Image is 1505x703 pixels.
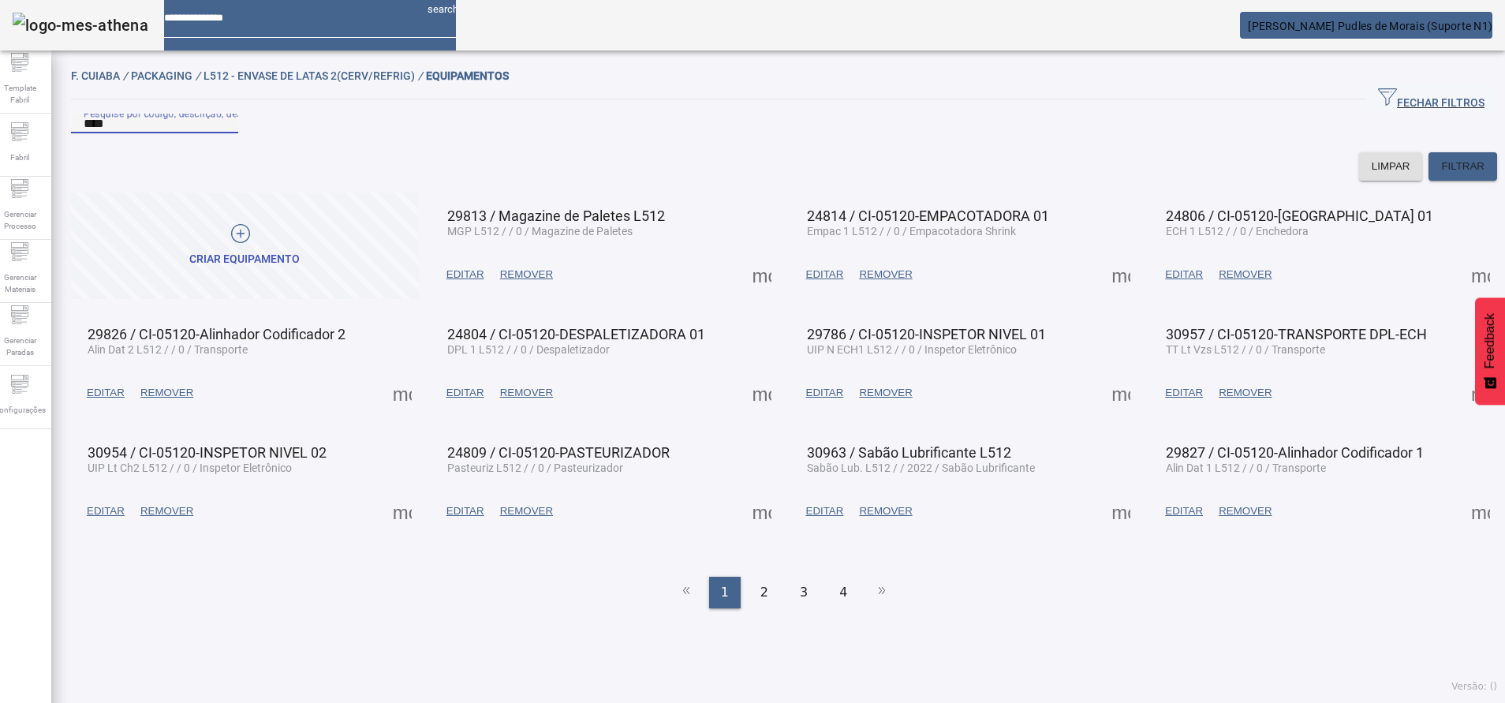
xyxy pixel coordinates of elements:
[1372,159,1410,174] span: LIMPAR
[798,379,852,407] button: EDITAR
[1451,681,1497,692] span: Versão: ()
[1211,379,1279,407] button: REMOVER
[439,497,492,525] button: EDITAR
[1248,20,1492,32] span: [PERSON_NAME] Pudles de Morais (Suporte N1)
[13,13,148,38] img: logo-mes-athena
[1165,503,1203,519] span: EDITAR
[1466,497,1495,525] button: Mais
[447,326,705,342] span: 24804 / CI-05120-DESPALETIZADORA 01
[196,69,200,82] em: /
[748,497,776,525] button: Mais
[1219,385,1272,401] span: REMOVER
[1107,379,1135,407] button: Mais
[1466,260,1495,289] button: Mais
[1166,462,1326,474] span: Alin Dat 1 L512 / / 0 / Transporte
[79,379,133,407] button: EDITAR
[1475,297,1505,405] button: Feedback - Mostrar pesquisa
[140,385,193,401] span: REMOVER
[446,385,484,401] span: EDITAR
[806,503,844,519] span: EDITAR
[807,225,1016,237] span: Empac 1 L512 / / 0 / Empacotadora Shrink
[1166,225,1309,237] span: ECH 1 L512 / / 0 / Enchedora
[806,385,844,401] span: EDITAR
[447,444,670,461] span: 24809 / CI-05120-PASTEURIZADOR
[388,379,416,407] button: Mais
[851,379,920,407] button: REMOVER
[133,497,201,525] button: REMOVER
[807,326,1046,342] span: 29786 / CI-05120-INSPETOR NIVEL 01
[859,267,912,282] span: REMOVER
[851,260,920,289] button: REMOVER
[1441,159,1484,174] span: FILTRAR
[447,208,665,224] span: 29813 / Magazine de Paletes L512
[807,462,1035,474] span: Sabão Lub. L512 / / 2022 / Sabão Lubrificante
[140,503,193,519] span: REMOVER
[447,462,623,474] span: Pasteuriz L512 / / 0 / Pasteurizador
[1107,497,1135,525] button: Mais
[439,260,492,289] button: EDITAR
[87,385,125,401] span: EDITAR
[1165,385,1203,401] span: EDITAR
[500,385,553,401] span: REMOVER
[798,260,852,289] button: EDITAR
[1166,208,1433,224] span: 24806 / CI-05120-[GEOGRAPHIC_DATA] 01
[1107,260,1135,289] button: Mais
[1483,313,1497,368] span: Feedback
[418,69,423,82] em: /
[1466,379,1495,407] button: Mais
[807,208,1049,224] span: 24814 / CI-05120-EMPACOTADORA 01
[6,147,34,168] span: Fabril
[123,69,128,82] em: /
[447,225,633,237] span: MGP L512 / / 0 / Magazine de Paletes
[1157,260,1211,289] button: EDITAR
[131,69,204,82] span: Packaging
[446,503,484,519] span: EDITAR
[500,503,553,519] span: REMOVER
[1428,152,1497,181] button: FILTRAR
[388,497,416,525] button: Mais
[1211,497,1279,525] button: REMOVER
[1165,267,1203,282] span: EDITAR
[492,497,561,525] button: REMOVER
[807,343,1017,356] span: UIP N ECH1 L512 / / 0 / Inspetor Eletrônico
[189,252,300,267] div: CRIAR EQUIPAMENTO
[79,497,133,525] button: EDITAR
[88,326,345,342] span: 29826 / CI-05120-Alinhador Codificador 2
[88,462,292,474] span: UIP Lt Ch2 L512 / / 0 / Inspetor Eletrônico
[800,583,808,602] span: 3
[87,503,125,519] span: EDITAR
[748,379,776,407] button: Mais
[760,583,768,602] span: 2
[1166,343,1325,356] span: TT Lt Vzs L512 / / 0 / Transporte
[1166,444,1424,461] span: 29827 / CI-05120-Alinhador Codificador 1
[446,267,484,282] span: EDITAR
[204,69,426,82] span: L512 - Envase de Latas 2(Cerv/Refrig)
[426,69,509,82] span: EQUIPAMENTOS
[88,343,248,356] span: Alin Dat 2 L512 / / 0 / Transporte
[1166,326,1427,342] span: 30957 / CI-05120-TRANSPORTE DPL-ECH
[84,107,469,118] mat-label: Pesquise por código, descrição, descrição abreviada, capacidade ou ano de fabricação
[1378,88,1484,111] span: FECHAR FILTROS
[807,444,1011,461] span: 30963 / Sabão Lubrificante L512
[492,260,561,289] button: REMOVER
[798,497,852,525] button: EDITAR
[748,260,776,289] button: Mais
[851,497,920,525] button: REMOVER
[1365,85,1497,114] button: FECHAR FILTROS
[71,69,131,82] span: F. Cuiaba
[439,379,492,407] button: EDITAR
[133,379,201,407] button: REMOVER
[88,444,327,461] span: 30954 / CI-05120-INSPETOR NIVEL 02
[447,343,610,356] span: DPL 1 L512 / / 0 / Despaletizador
[859,503,912,519] span: REMOVER
[806,267,844,282] span: EDITAR
[71,193,419,299] button: CRIAR EQUIPAMENTO
[839,583,847,602] span: 4
[1359,152,1423,181] button: LIMPAR
[1211,260,1279,289] button: REMOVER
[1219,267,1272,282] span: REMOVER
[859,385,912,401] span: REMOVER
[1157,379,1211,407] button: EDITAR
[492,379,561,407] button: REMOVER
[1219,503,1272,519] span: REMOVER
